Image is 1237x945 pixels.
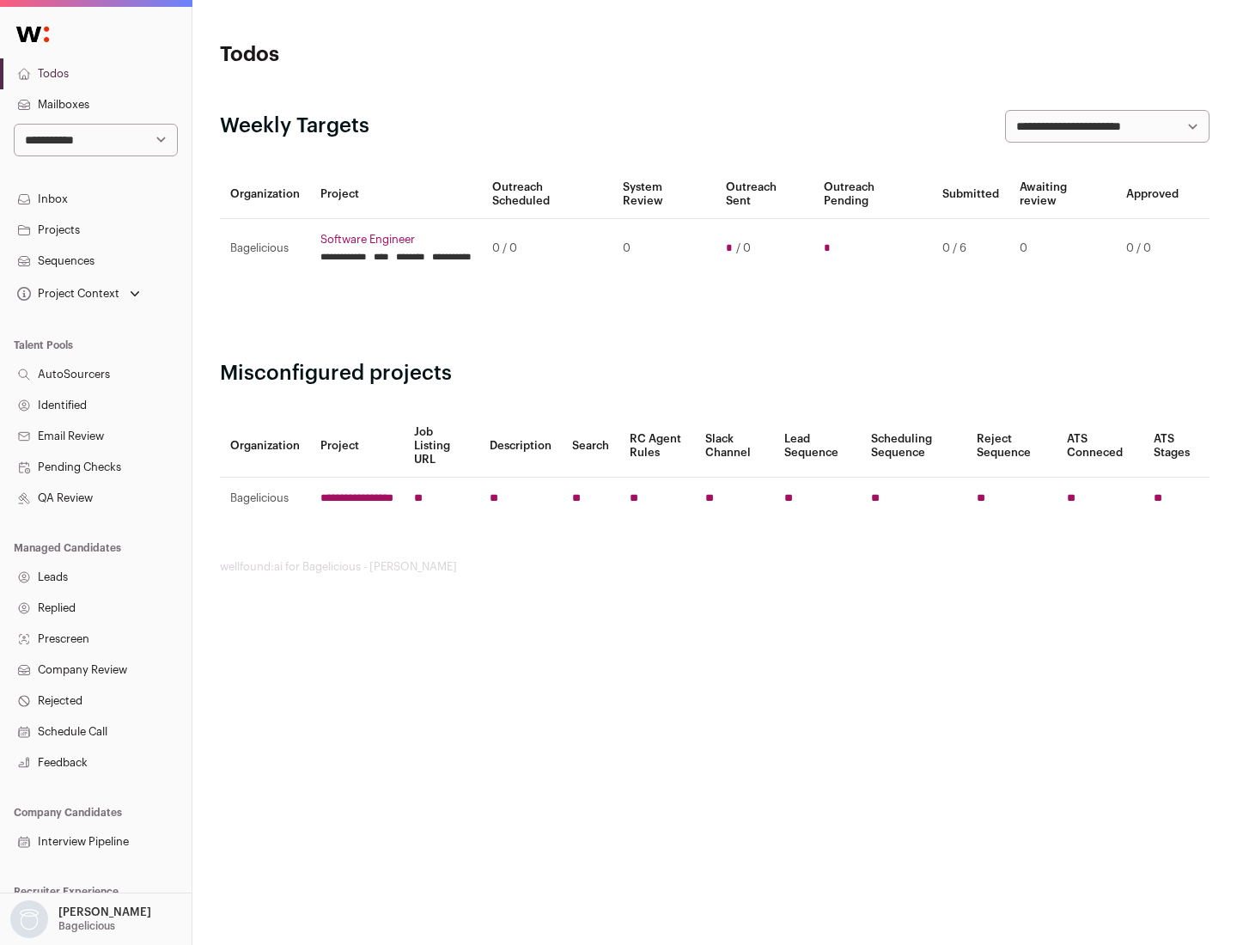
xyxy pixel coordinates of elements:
[220,360,1210,387] h2: Misconfigured projects
[220,560,1210,574] footer: wellfound:ai for Bagelicious - [PERSON_NAME]
[932,219,1009,278] td: 0 / 6
[736,241,751,255] span: / 0
[774,415,861,478] th: Lead Sequence
[1116,170,1189,219] th: Approved
[7,900,155,938] button: Open dropdown
[14,287,119,301] div: Project Context
[220,113,369,140] h2: Weekly Targets
[7,17,58,52] img: Wellfound
[310,170,482,219] th: Project
[1009,170,1116,219] th: Awaiting review
[966,415,1057,478] th: Reject Sequence
[220,478,310,520] td: Bagelicious
[612,170,715,219] th: System Review
[612,219,715,278] td: 0
[482,170,612,219] th: Outreach Scheduled
[310,415,404,478] th: Project
[1009,219,1116,278] td: 0
[220,415,310,478] th: Organization
[695,415,774,478] th: Slack Channel
[1057,415,1143,478] th: ATS Conneced
[813,170,931,219] th: Outreach Pending
[479,415,562,478] th: Description
[861,415,966,478] th: Scheduling Sequence
[716,170,814,219] th: Outreach Sent
[562,415,619,478] th: Search
[1116,219,1189,278] td: 0 / 0
[58,905,151,919] p: [PERSON_NAME]
[932,170,1009,219] th: Submitted
[320,233,472,247] a: Software Engineer
[58,919,115,933] p: Bagelicious
[220,170,310,219] th: Organization
[14,282,143,306] button: Open dropdown
[10,900,48,938] img: nopic.png
[1143,415,1210,478] th: ATS Stages
[220,219,310,278] td: Bagelicious
[482,219,612,278] td: 0 / 0
[220,41,550,69] h1: Todos
[619,415,694,478] th: RC Agent Rules
[404,415,479,478] th: Job Listing URL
